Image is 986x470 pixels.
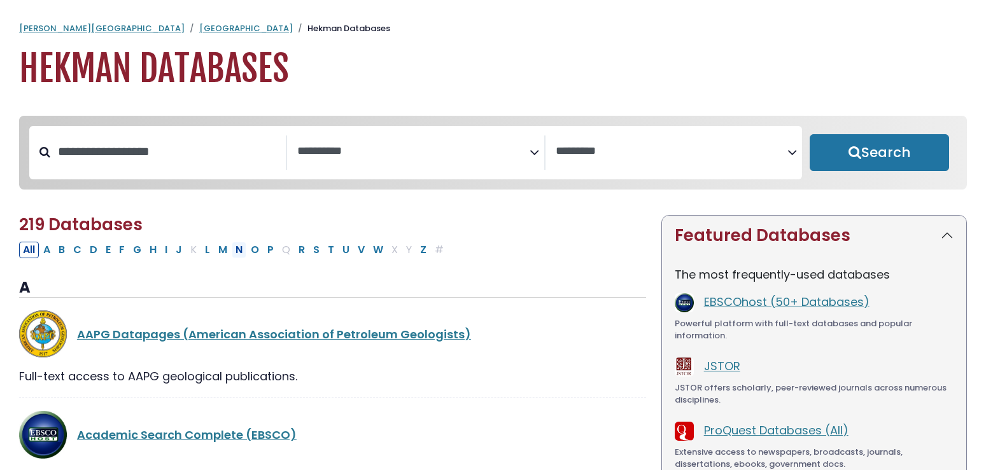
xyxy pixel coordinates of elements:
button: Filter Results A [39,242,54,258]
a: AAPG Datapages (American Association of Petroleum Geologists) [77,326,471,342]
nav: breadcrumb [19,22,967,35]
textarea: Search [556,145,787,158]
button: All [19,242,39,258]
button: Featured Databases [662,216,966,256]
button: Filter Results U [339,242,353,258]
button: Filter Results S [309,242,323,258]
nav: Search filters [19,116,967,190]
div: Full-text access to AAPG geological publications. [19,368,646,385]
button: Filter Results D [86,242,101,258]
a: Academic Search Complete (EBSCO) [77,427,297,443]
button: Filter Results L [201,242,214,258]
a: [PERSON_NAME][GEOGRAPHIC_DATA] [19,22,185,34]
h1: Hekman Databases [19,48,967,90]
button: Filter Results O [247,242,263,258]
li: Hekman Databases [293,22,390,35]
span: 219 Databases [19,213,143,236]
div: JSTOR offers scholarly, peer-reviewed journals across numerous disciplines. [675,382,954,406]
button: Filter Results E [102,242,115,258]
button: Filter Results W [369,242,387,258]
button: Filter Results P [264,242,278,258]
button: Filter Results J [172,242,186,258]
input: Search database by title or keyword [50,141,286,162]
button: Filter Results R [295,242,309,258]
button: Filter Results I [161,242,171,258]
button: Filter Results T [324,242,338,258]
button: Filter Results V [354,242,369,258]
a: ProQuest Databases (All) [704,422,849,438]
a: EBSCOhost (50+ Databases) [704,294,870,310]
div: Powerful platform with full-text databases and popular information. [675,317,954,342]
p: The most frequently-used databases [675,266,954,283]
button: Filter Results C [69,242,85,258]
h3: A [19,279,646,298]
button: Filter Results H [146,242,160,258]
a: [GEOGRAPHIC_DATA] [199,22,293,34]
button: Filter Results G [129,242,145,258]
button: Filter Results N [232,242,246,258]
button: Filter Results F [115,242,129,258]
button: Filter Results Z [416,242,430,258]
textarea: Search [297,145,529,158]
button: Filter Results B [55,242,69,258]
button: Filter Results M [215,242,231,258]
button: Submit for Search Results [810,134,949,171]
div: Alpha-list to filter by first letter of database name [19,241,449,257]
a: JSTOR [704,358,740,374]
